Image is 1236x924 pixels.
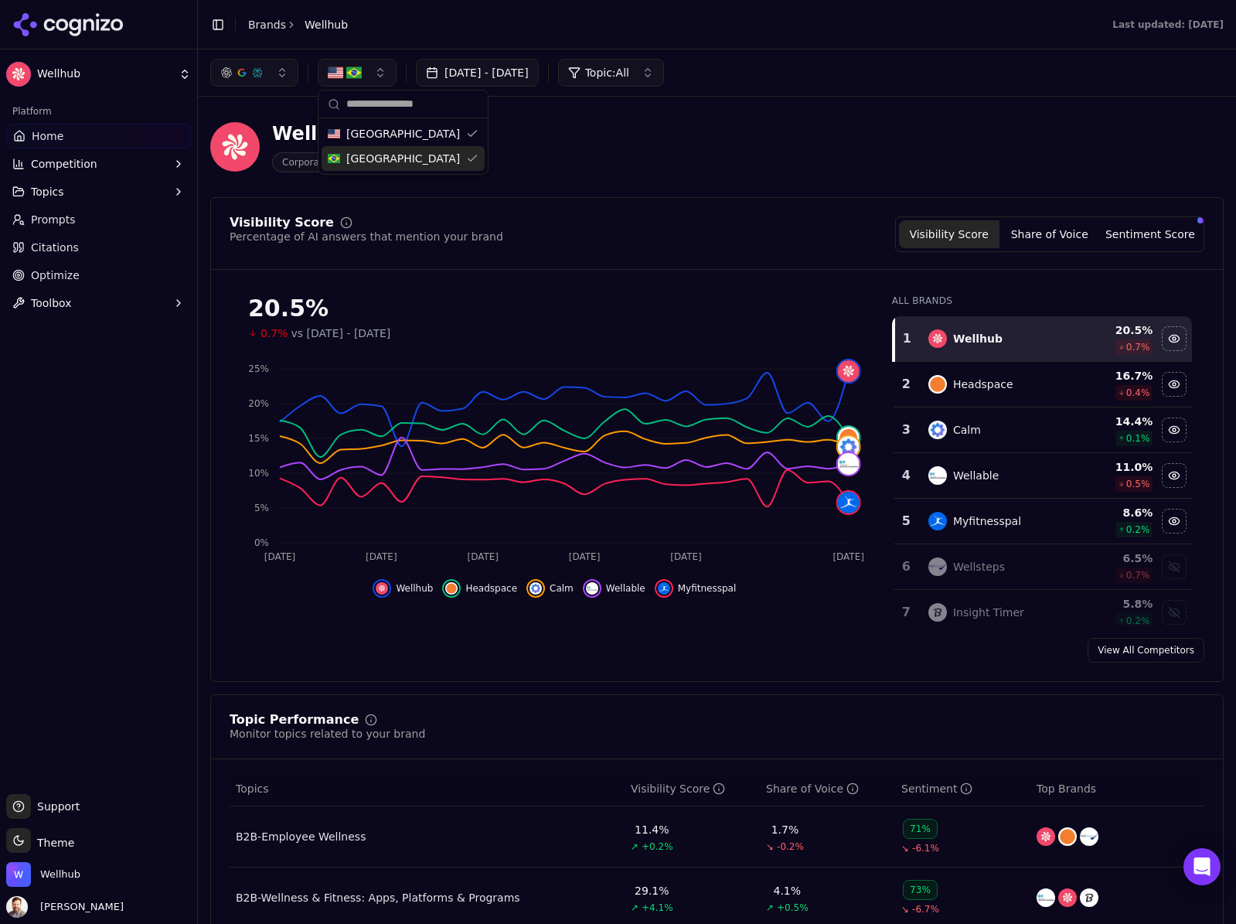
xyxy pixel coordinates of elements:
button: Hide myfitnesspal data [1162,509,1187,534]
div: Platform [6,99,191,124]
div: Open Intercom Messenger [1183,848,1221,885]
a: Optimize [6,263,191,288]
tr: 3calmCalm14.4%0.1%Hide calm data [894,407,1192,453]
img: Wellhub [6,62,31,87]
img: wellhub [1058,888,1077,907]
span: 0.1 % [1126,432,1150,445]
span: Competition [31,156,97,172]
div: 20.5 % [1077,322,1153,338]
tr: 1wellhubWellhub20.5%0.7%Hide wellhub data [894,316,1192,362]
span: -6.7% [912,903,939,915]
div: Headspace [953,377,1013,392]
div: Sentiment [901,781,972,796]
img: calm [529,582,542,595]
div: Percentage of AI answers that mention your brand [230,229,503,244]
a: Home [6,124,191,148]
span: 0.4 % [1126,387,1150,399]
span: -0.2% [777,840,804,853]
span: ↘ [901,903,909,915]
span: Toolbox [31,295,72,311]
a: Citations [6,235,191,260]
div: Monitor topics related to your brand [230,726,425,742]
button: Hide headspace data [1162,372,1187,397]
img: wellness360 [1080,888,1098,907]
button: Competition [6,152,191,176]
div: Insight Timer [953,605,1024,620]
div: 14.4 % [1077,414,1153,429]
span: Myfitnesspal [678,582,737,595]
span: [GEOGRAPHIC_DATA] [346,151,460,166]
div: 2 [900,375,913,394]
tspan: [DATE] [833,551,864,562]
div: All Brands [892,295,1192,307]
img: Wellhub [210,122,260,172]
img: myfitnesspal [928,512,947,530]
button: Topics [6,179,191,204]
tspan: 10% [248,468,269,479]
th: Top Brands [1030,772,1204,806]
span: Topic: All [585,65,629,80]
div: Visibility Score [631,781,725,796]
img: wellable [1037,888,1055,907]
tspan: [DATE] [569,551,601,562]
div: 3 [900,421,913,439]
button: [DATE] - [DATE] [416,59,539,87]
a: B2B-Employee Wellness [236,829,366,844]
tr: 2headspaceHeadspace16.7%0.4%Hide headspace data [894,362,1192,407]
img: myfitnesspal [658,582,670,595]
span: 0.7 % [1126,341,1150,353]
div: 1 [901,329,913,348]
div: 5 [900,512,913,530]
img: US [328,65,343,80]
div: 73% [903,880,938,900]
tr: 5myfitnesspalMyfitnesspal8.6%0.2%Hide myfitnesspal data [894,499,1192,544]
div: Visibility Score [230,217,334,229]
button: Hide myfitnesspal data [655,579,737,598]
tspan: [DATE] [264,551,296,562]
button: Hide wellable data [583,579,645,598]
img: wellhub [928,329,947,348]
button: Hide wellhub data [1162,326,1187,351]
a: Prompts [6,207,191,232]
span: Theme [31,837,74,849]
a: B2B-Wellness & Fitness: Apps, Platforms & Programs [236,890,520,905]
div: 11.0 % [1077,459,1153,475]
span: ↗ [631,902,638,914]
img: wellhub [376,582,388,595]
div: 29.1% [635,883,669,898]
span: Wellable [606,582,645,595]
span: [GEOGRAPHIC_DATA] [346,126,460,141]
span: +0.5% [777,902,809,914]
div: Wellsteps [953,559,1005,575]
img: wellable [928,466,947,485]
span: 0.2 % [1126,615,1150,627]
div: 6 [900,557,913,576]
div: Wellhub [953,331,1003,346]
div: 71% [903,819,938,839]
span: Calm [550,582,574,595]
span: ↘ [901,842,909,854]
span: ↗ [766,902,774,914]
span: Corporate Wellness Platforms [272,152,429,172]
img: insight timer [928,603,947,622]
img: headspace [928,375,947,394]
img: Chris Dean [6,896,28,918]
div: 16.7 % [1077,368,1153,384]
button: Share of Voice [999,220,1100,248]
div: 5.8 % [1077,596,1153,612]
button: Show wellsteps data [1162,554,1187,579]
button: Open organization switcher [6,862,80,887]
span: +0.2% [642,840,673,853]
tspan: [DATE] [670,551,702,562]
div: Myfitnesspal [953,513,1021,529]
th: visibilityScore [625,772,760,806]
img: headspace [1058,827,1077,846]
img: wellable [586,582,598,595]
img: headspace [445,582,458,595]
div: Wellhub [272,121,429,146]
a: View All Competitors [1088,638,1204,663]
tspan: 25% [248,363,269,374]
span: vs [DATE] - [DATE] [291,326,391,341]
tspan: [DATE] [366,551,397,562]
span: Wellhub [305,17,348,32]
